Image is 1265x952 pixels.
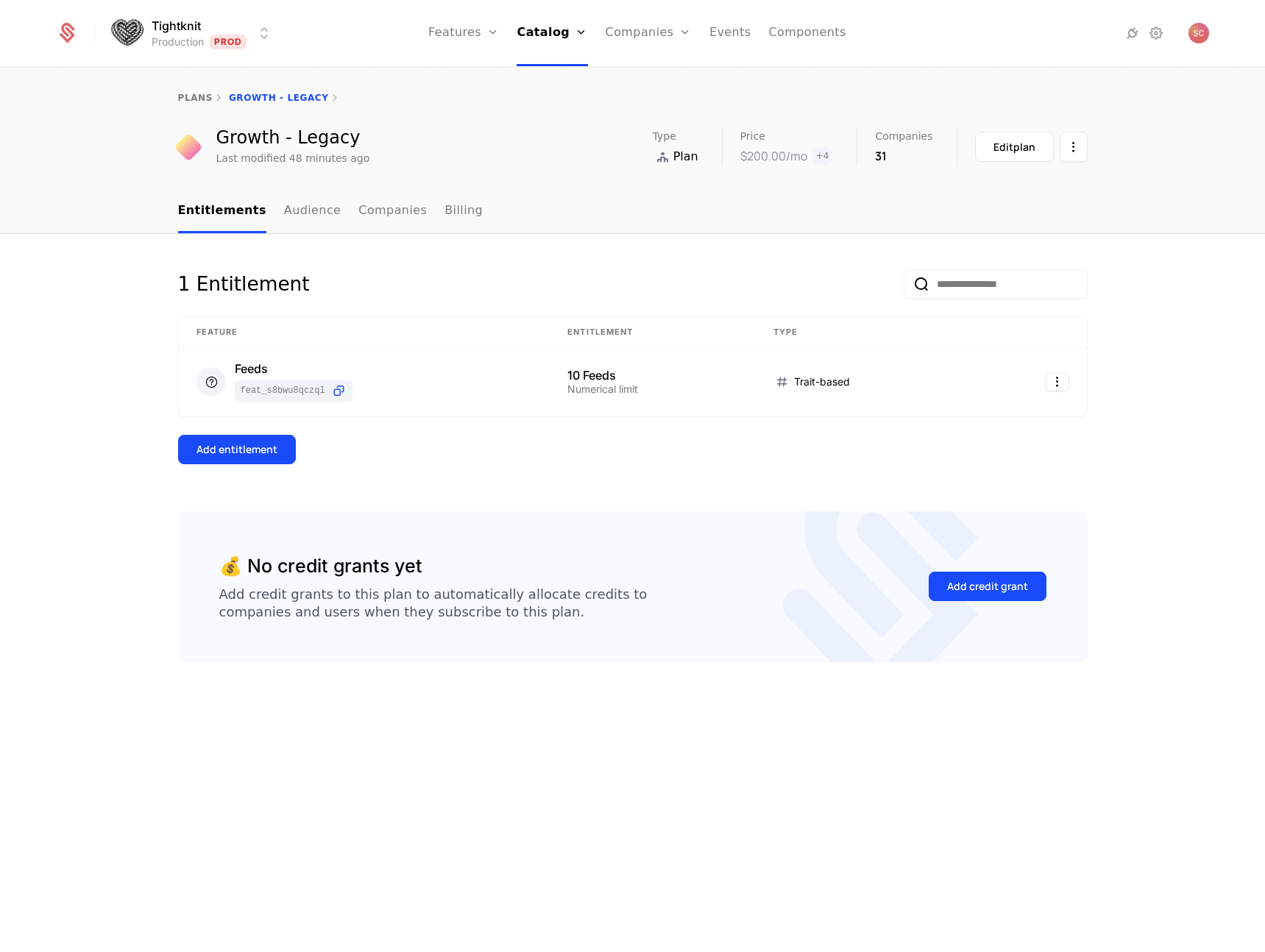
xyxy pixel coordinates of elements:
div: Growth - Legacy [216,129,370,146]
button: Editplan [975,132,1054,162]
img: Stephen Cook [1188,23,1209,43]
a: plans [178,93,213,103]
button: Add credit grant [929,572,1046,601]
span: Trait-based [794,374,850,389]
span: Companies [875,131,932,141]
th: Feature [179,317,550,348]
div: Add credit grant [947,579,1028,594]
span: Price [740,131,765,141]
div: 31 [875,147,932,165]
div: 10 Feeds [567,369,737,381]
a: Integrations [1124,24,1141,42]
button: Select action [1060,132,1088,162]
div: Production [152,35,204,49]
span: + 4 [812,147,834,165]
div: Add entitlement [196,442,277,457]
th: Entitlement [550,317,755,348]
div: Feeds [235,363,352,374]
div: $200.00 /mo [740,147,807,165]
span: Type [653,131,676,141]
div: 💰 No credit grants yet [219,553,422,580]
button: Select action [1046,372,1069,391]
span: Prod [210,35,247,49]
button: Open user button [1188,23,1209,43]
span: feat_S8BWu8QCzQL [241,385,325,397]
a: Entitlements [178,190,266,233]
div: Add credit grants to this plan to automatically allocate credits to companies and users when they... [219,586,648,621]
img: Tightknit [109,15,144,51]
div: Edit plan [993,140,1035,154]
a: Audience [284,190,341,233]
div: Numerical limit [567,384,737,394]
span: Tightknit [152,17,201,35]
button: Add entitlement [178,435,296,464]
div: Last modified 48 minutes ago [216,151,370,166]
a: Companies [358,190,427,233]
div: 1 Entitlement [178,269,310,299]
a: Billing [444,190,483,233]
th: Type [756,317,973,348]
ul: Choose Sub Page [178,190,483,233]
nav: Main [178,190,1088,233]
button: Select environment [113,17,274,49]
span: Plan [673,148,698,166]
a: Settings [1147,24,1165,42]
